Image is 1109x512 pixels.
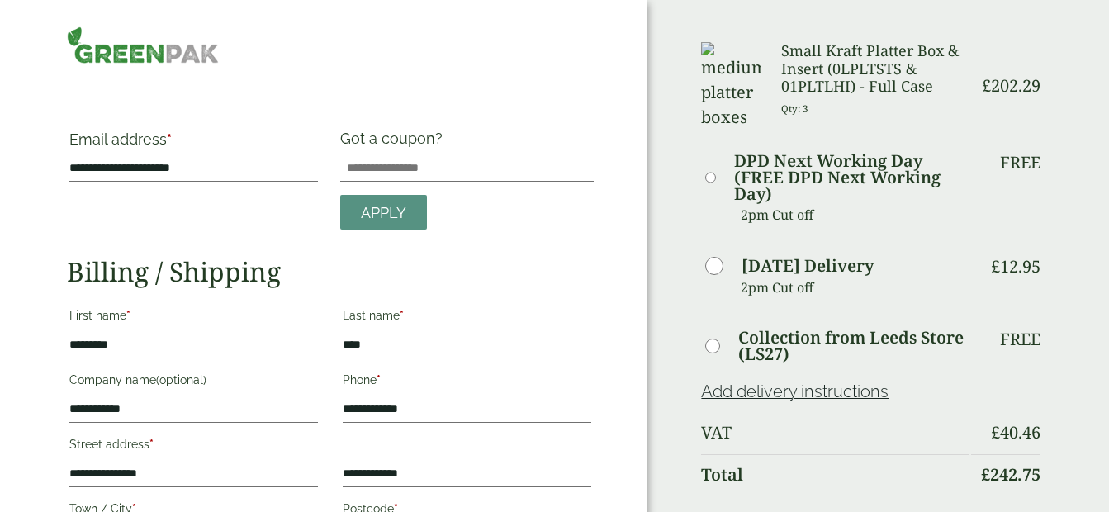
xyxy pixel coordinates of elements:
img: GreenPak Supplies [67,26,219,64]
bdi: 202.29 [982,74,1040,97]
bdi: 242.75 [981,463,1040,486]
abbr: required [126,309,130,322]
abbr: required [149,438,154,451]
a: Add delivery instructions [701,382,889,401]
span: (optional) [156,373,206,386]
p: 2pm Cut off [741,202,969,227]
label: Email address [69,132,318,155]
abbr: required [400,309,404,322]
label: [DATE] Delivery [742,258,874,274]
span: £ [981,463,990,486]
span: £ [991,255,1000,277]
bdi: 40.46 [991,421,1040,443]
label: Collection from Leeds Store (LS27) [738,329,969,363]
small: Qty: 3 [781,102,808,115]
abbr: required [377,373,381,386]
h3: Small Kraft Platter Box & Insert (0LPLTSTS & 01PLTLHI) - Full Case [781,42,970,96]
label: Company name [69,368,318,396]
abbr: required [167,130,172,148]
span: £ [991,421,1000,443]
p: 2pm Cut off [741,275,969,300]
bdi: 12.95 [991,255,1040,277]
label: Got a coupon? [340,130,449,155]
th: VAT [701,413,969,453]
label: Last name [343,304,591,332]
span: £ [982,74,991,97]
a: Apply [340,195,427,230]
h2: Billing / Shipping [67,256,595,287]
span: Apply [361,204,406,222]
th: Total [701,454,969,495]
label: DPD Next Working Day (FREE DPD Next Working Day) [734,153,969,202]
label: Phone [343,368,591,396]
p: Free [1000,153,1040,173]
p: Free [1000,329,1040,349]
label: First name [69,304,318,332]
img: medium platter boxes [701,42,761,130]
label: Street address [69,433,318,461]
